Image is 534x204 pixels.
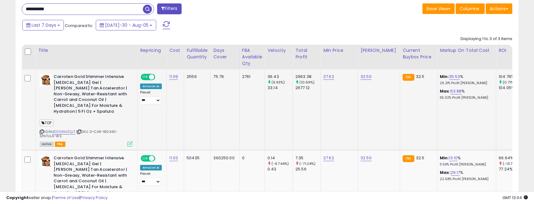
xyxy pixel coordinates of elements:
p: 22.58% Profit [PERSON_NAME] [440,177,491,181]
a: 53.88 [451,88,462,94]
div: Title [38,47,135,54]
span: | SKU: D-CAR-180340-SPATULA-WS [40,129,117,138]
span: ON [141,75,149,80]
a: 35.53 [449,74,460,80]
span: All listings currently available for purchase on Amazon [40,142,54,147]
button: Columns [456,3,485,14]
span: 32.5 [416,155,425,161]
span: FBA [55,142,65,147]
div: Velocity [267,47,290,54]
b: Carroten Gold Shimmer Intensive [MEDICAL_DATA] Gel | [PERSON_NAME] Tan Accelerator | Non-Greasy, ... [54,155,129,197]
b: Min: [440,155,449,161]
b: Carroten Gold Shimmer Intensive [MEDICAL_DATA] Gel | [PERSON_NAME] Tan Accelerator | Non-Greasy, ... [54,74,129,116]
div: 75.79 [213,74,234,79]
a: 11.09 [169,74,178,80]
button: Actions [486,3,512,14]
div: Amazon AI [140,165,162,170]
div: Markup on Total Cost [440,47,493,54]
div: Fulfillable Quantity [187,47,208,60]
span: [DATE]-30 - Aug-05 [105,22,148,28]
a: 13.10 [449,155,458,161]
div: 25.56 [295,166,320,172]
span: Columns [460,6,479,12]
strong: Copyright [6,195,29,201]
div: 36.43 [267,74,293,79]
small: (10.69%) [299,80,315,85]
small: FBA [403,155,414,162]
div: 2761 [242,74,260,79]
span: OFF [154,75,164,80]
div: 77.24% [499,166,524,172]
small: (-71.24%) [299,161,316,166]
small: (-13.72%) [503,161,519,166]
div: 33.14 [267,85,293,91]
div: % [440,74,491,85]
div: 0 [242,155,260,161]
div: Repricing [140,47,164,54]
span: TOP [40,119,54,126]
b: Min: [440,74,449,79]
div: 0.14 [267,155,293,161]
p: 26.21% Profit [PERSON_NAME] [440,81,491,85]
a: 11.03 [169,155,178,161]
a: 32.50 [360,155,372,161]
div: 50435 [187,155,206,161]
button: Filters [157,3,181,14]
div: 7.35 [295,155,320,161]
a: Terms of Use [53,195,79,201]
div: ROI [499,47,521,54]
a: Privacy Policy [80,195,108,201]
div: Current Buybox Price [403,47,435,60]
div: FBA Available Qty [242,47,262,67]
div: Preset: [140,90,162,104]
div: 2556 [187,74,206,79]
small: (9.93%) [271,80,285,85]
span: OFF [154,156,164,161]
div: Amazon AI [140,84,162,89]
div: ASIN: [40,74,133,146]
div: 2677.12 [295,85,320,91]
span: 2025-08-13 13:04 GMT [502,195,528,201]
div: Days Cover [213,47,236,60]
button: Last 7 Days [22,20,64,30]
a: 27.62 [323,74,334,80]
div: Total Profit [295,47,318,60]
div: [PERSON_NAME] [360,47,397,54]
div: Min Price [323,47,355,54]
th: The percentage added to the cost of goods (COGS) that forms the calculator for Min & Max prices. [437,45,496,69]
span: 32.5 [416,74,425,79]
p: 11.59% Profit [PERSON_NAME] [440,162,491,167]
div: 104.05% [499,85,524,91]
span: Compared to: [65,23,93,29]
div: Cost [169,47,181,54]
div: 104.79% [499,74,524,79]
div: seller snap | | [6,195,108,201]
div: Preset: [140,172,162,186]
button: [DATE]-30 - Aug-05 [96,20,156,30]
a: 27.62 [323,155,334,161]
img: 41vpniJweKL._SL40_.jpg [40,155,52,168]
a: 29.17 [451,170,460,176]
span: ON [141,156,149,161]
div: % [440,155,491,167]
p: 35.02% Profit [PERSON_NAME] [440,96,491,100]
b: Max: [440,170,451,175]
small: FBA [403,74,414,81]
b: Max: [440,88,451,94]
span: Last 7 Days [32,22,56,28]
div: 360250.00 [213,155,234,161]
div: 0.43 [267,166,293,172]
div: % [440,170,491,181]
small: (0.71%) [503,80,515,85]
button: Save View [422,3,455,14]
div: 66.64% [499,155,524,161]
a: B0DNRMZQJT [52,129,75,134]
small: (-67.44%) [271,161,289,166]
div: Displaying 1 to 3 of 3 items [461,36,512,42]
div: % [440,88,491,100]
a: 32.50 [360,74,372,80]
img: 41vpniJweKL._SL40_.jpg [40,74,52,86]
div: 2963.38 [295,74,320,79]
